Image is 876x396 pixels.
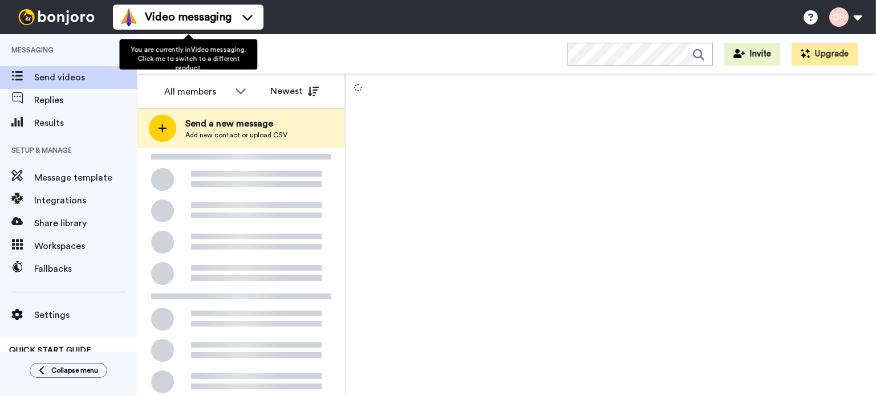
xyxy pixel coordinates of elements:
button: Invite [724,43,780,66]
div: All members [164,85,229,99]
button: Upgrade [792,43,858,66]
span: Message template [34,171,137,185]
span: Fallbacks [34,262,137,276]
span: Settings [34,308,137,322]
span: Add new contact or upload CSV [185,130,287,140]
span: QUICK START GUIDE [9,346,91,354]
button: Collapse menu [30,363,107,378]
span: Video messaging [145,9,232,25]
span: Replies [34,93,137,107]
span: Integrations [34,194,137,207]
span: Send videos [34,71,137,84]
span: Collapse menu [51,366,98,375]
span: Send a new message [185,117,287,130]
span: Share library [34,217,137,230]
img: vm-color.svg [120,8,138,26]
span: You are currently in Video messaging . Click me to switch to a different product. [131,46,246,71]
span: Results [34,116,137,130]
span: Workspaces [34,239,137,253]
img: bj-logo-header-white.svg [14,9,99,25]
button: Newest [262,80,327,103]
